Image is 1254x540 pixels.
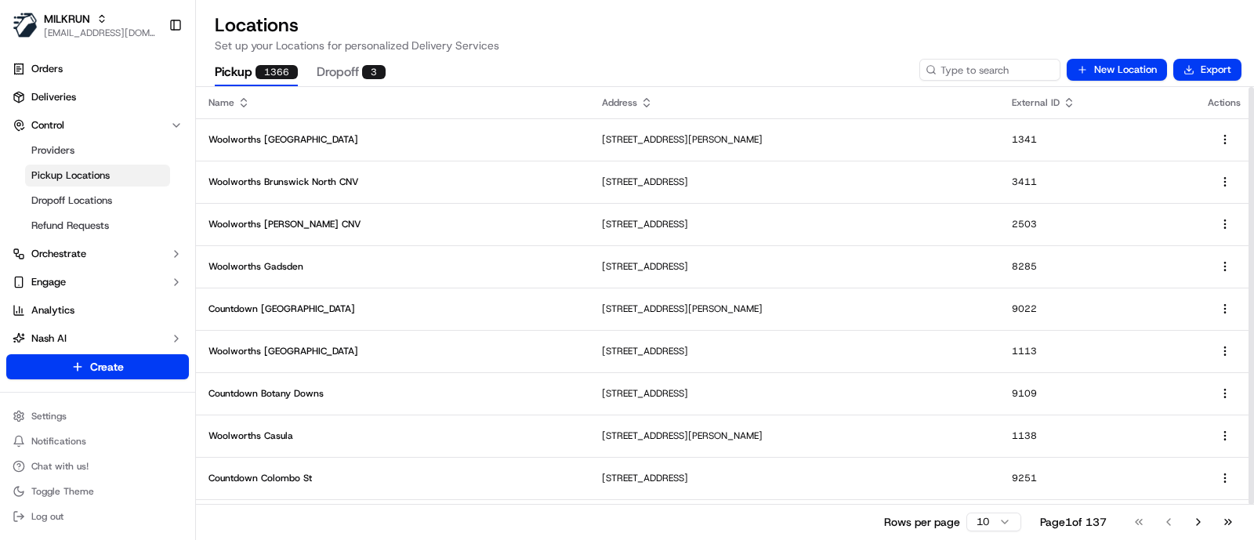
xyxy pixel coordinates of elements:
button: Nash AI [6,326,189,351]
input: Type to search [919,59,1060,81]
a: Refund Requests [25,215,170,237]
span: [DATE] [139,242,171,255]
button: Start new chat [266,154,285,172]
span: [PERSON_NAME] [49,242,127,255]
button: Notifications [6,430,189,452]
span: Dropoff Locations [31,194,112,208]
div: We're available if you need us! [71,165,216,177]
p: 1138 [1012,429,1183,442]
p: Woolworths Gadsden [208,260,577,273]
img: Nash [16,15,47,46]
button: Toggle Theme [6,480,189,502]
div: Start new chat [71,149,257,165]
p: [STREET_ADDRESS] [602,218,988,230]
p: 9109 [1012,387,1183,400]
p: Woolworths [GEOGRAPHIC_DATA] [208,133,577,146]
p: 3411 [1012,176,1183,188]
span: Notifications [31,435,86,448]
span: Settings [31,410,67,422]
p: [STREET_ADDRESS][PERSON_NAME] [602,303,988,315]
p: Woolworths [PERSON_NAME] CNV [208,218,577,230]
button: Orchestrate [6,241,189,266]
button: MILKRUN [44,11,90,27]
p: 1113 [1012,345,1183,357]
div: Past conversations [16,203,105,216]
img: 1736555255976-a54dd68f-1ca7-489b-9aae-adbdc363a1c4 [31,243,44,256]
div: 3 [362,65,386,79]
p: Countdown Botany Downs [208,387,577,400]
p: 1341 [1012,133,1183,146]
div: Name [208,96,577,109]
p: [STREET_ADDRESS][PERSON_NAME] [602,133,988,146]
button: Engage [6,270,189,295]
span: Engage [31,275,66,289]
span: [EMAIL_ADDRESS][DOMAIN_NAME] [44,27,156,39]
p: 9251 [1012,472,1183,484]
span: Providers [31,143,74,158]
button: Pickup [215,60,298,86]
span: Chat with us! [31,460,89,473]
p: Countdown [GEOGRAPHIC_DATA] [208,303,577,315]
p: Woolworths Brunswick North CNV [208,176,577,188]
p: [STREET_ADDRESS] [602,387,988,400]
span: Orders [31,62,63,76]
span: Analytics [31,303,74,317]
p: Woolworths [GEOGRAPHIC_DATA] [208,345,577,357]
p: 9022 [1012,303,1183,315]
button: Control [6,113,189,138]
span: Nash AI [31,332,67,346]
p: Countdown Colombo St [208,472,577,484]
div: External ID [1012,96,1183,109]
a: Powered byPylon [111,387,190,400]
span: • [130,284,136,297]
div: 💻 [132,351,145,364]
span: Log out [31,510,63,523]
span: • [130,242,136,255]
a: Orders [6,56,189,82]
a: 💻API Documentation [126,343,258,371]
button: Dropoff [317,60,386,86]
div: Page 1 of 137 [1040,514,1107,530]
div: 📗 [16,351,28,364]
button: Create [6,354,189,379]
a: Pickup Locations [25,165,170,187]
img: 9188753566659_6852d8bf1fb38e338040_72.png [33,149,61,177]
p: Welcome 👋 [16,62,285,87]
span: Pickup Locations [31,169,110,183]
a: Deliveries [6,85,189,110]
p: Set up your Locations for personalized Delivery Services [215,38,1235,53]
a: Dropoff Locations [25,190,170,212]
div: 1366 [256,65,298,79]
button: Settings [6,405,189,427]
button: Export [1173,59,1241,81]
span: Orchestrate [31,247,86,261]
img: Masood Aslam [16,227,41,252]
p: [STREET_ADDRESS] [602,345,988,357]
span: Deliveries [31,90,76,104]
span: Knowledge Base [31,350,120,365]
h2: Locations [215,13,1235,38]
a: Analytics [6,298,189,323]
img: 1736555255976-a54dd68f-1ca7-489b-9aae-adbdc363a1c4 [16,149,44,177]
img: MILKRUN [13,13,38,38]
div: Actions [1208,96,1241,109]
button: Chat with us! [6,455,189,477]
p: 2503 [1012,218,1183,230]
span: Pylon [156,388,190,400]
button: New Location [1067,59,1167,81]
button: MILKRUNMILKRUN[EMAIL_ADDRESS][DOMAIN_NAME] [6,6,162,44]
button: See all [243,200,285,219]
a: Providers [25,140,170,161]
div: Address [602,96,988,109]
p: [STREET_ADDRESS] [602,260,988,273]
span: Control [31,118,64,132]
span: [DATE] [139,284,171,297]
p: Rows per page [884,514,960,530]
span: API Documentation [148,350,252,365]
p: 8285 [1012,260,1183,273]
img: Jett Coates [16,270,41,295]
p: [STREET_ADDRESS] [602,472,988,484]
input: Got a question? Start typing here... [41,100,282,117]
span: Refund Requests [31,219,109,233]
